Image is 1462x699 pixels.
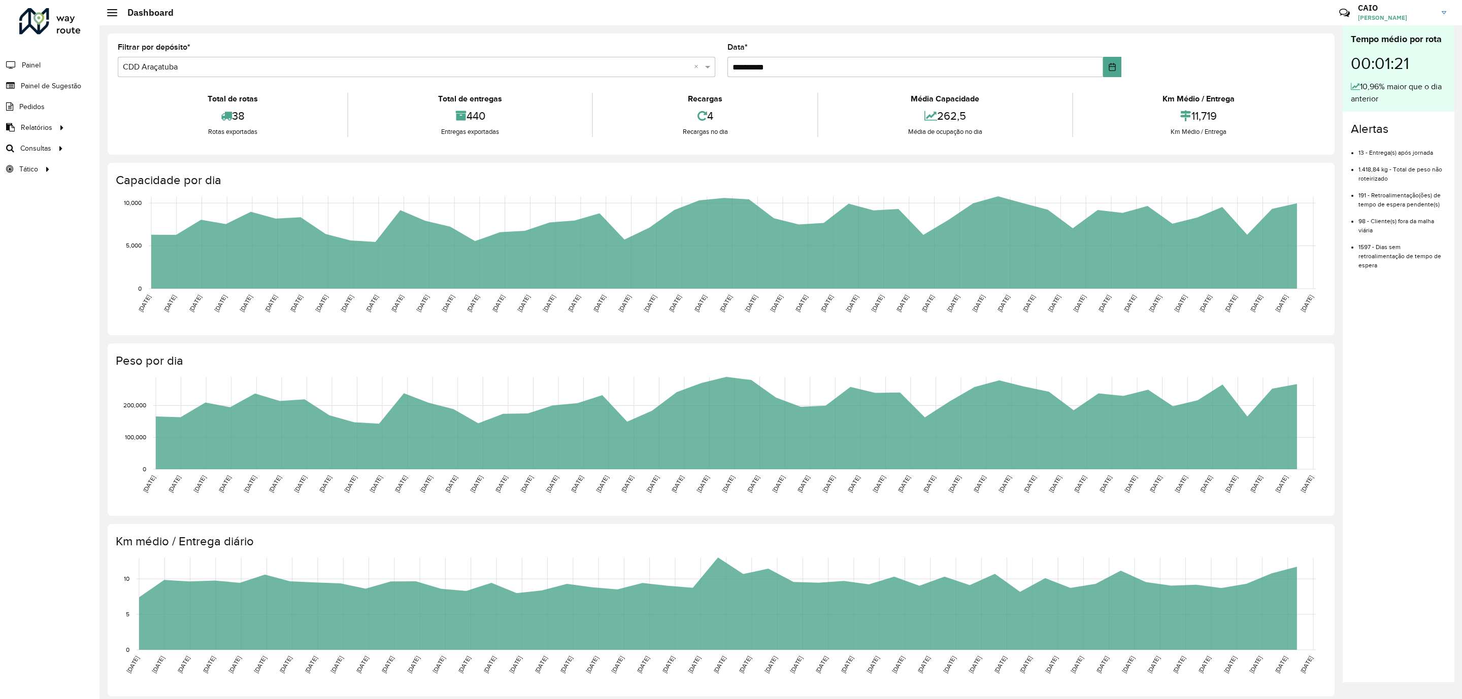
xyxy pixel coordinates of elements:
text: [DATE] [534,655,548,674]
button: Choose Date [1103,57,1121,77]
span: Relatórios [21,122,52,133]
text: [DATE] [1070,655,1084,674]
text: [DATE] [968,655,982,674]
text: [DATE] [996,294,1011,313]
text: [DATE] [895,294,910,313]
text: [DATE] [744,294,758,313]
text: [DATE] [167,474,182,494]
text: [DATE] [125,655,140,674]
text: [DATE] [162,294,177,313]
text: [DATE] [972,474,987,494]
text: 5,000 [126,242,142,249]
text: [DATE] [491,294,506,313]
text: [DATE] [519,474,534,494]
label: Filtrar por depósito [118,41,190,53]
text: [DATE] [364,294,379,313]
text: [DATE] [380,655,395,674]
text: [DATE] [482,655,497,674]
text: 5 [126,611,129,617]
text: [DATE] [457,655,472,674]
text: [DATE] [1072,294,1087,313]
text: [DATE] [1047,294,1061,313]
text: [DATE] [695,474,710,494]
text: [DATE] [494,474,509,494]
text: [DATE] [1299,655,1314,674]
span: Clear all [694,61,703,73]
text: [DATE] [1248,655,1263,674]
li: 1597 - Dias sem retroalimentação de tempo de espera [1358,235,1446,270]
text: [DATE] [253,655,268,674]
text: [DATE] [846,474,861,494]
div: Recargas no dia [595,127,815,137]
text: [DATE] [431,655,446,674]
text: [DATE] [643,294,657,313]
text: [DATE] [545,474,559,494]
text: [DATE] [942,655,957,674]
text: [DATE] [712,655,727,674]
text: [DATE] [329,655,344,674]
text: [DATE] [1223,655,1238,674]
text: [DATE] [1274,294,1289,313]
text: [DATE] [1249,294,1264,313]
text: [DATE] [444,474,458,494]
a: Contato Rápido [1334,2,1355,24]
text: [DATE] [441,294,455,313]
text: [DATE] [304,655,318,674]
text: [DATE] [415,294,430,313]
div: 38 [120,105,345,127]
text: [DATE] [1021,294,1036,313]
text: [DATE] [738,655,752,674]
text: [DATE] [796,474,811,494]
div: 440 [351,105,589,127]
text: 200,000 [123,402,146,409]
text: [DATE] [570,474,584,494]
text: [DATE] [516,294,531,313]
li: 13 - Entrega(s) após jornada [1358,141,1446,157]
div: Tempo médio por rota [1351,32,1446,46]
text: [DATE] [142,474,156,494]
text: [DATE] [559,655,574,674]
text: [DATE] [508,655,523,674]
text: [DATE] [318,474,333,494]
text: [DATE] [469,474,484,494]
div: Total de rotas [120,93,345,105]
text: [DATE] [263,294,278,313]
text: 0 [143,466,146,472]
text: [DATE] [610,655,625,674]
text: [DATE] [1224,474,1239,494]
text: [DATE] [151,655,165,674]
text: [DATE] [227,655,242,674]
text: [DATE] [920,294,935,313]
text: [DATE] [314,294,329,313]
text: [DATE] [278,655,293,674]
text: 10 [124,575,129,582]
div: Km Médio / Entrega [1076,93,1322,105]
text: [DATE] [718,294,733,313]
text: [DATE] [355,655,370,674]
text: [DATE] [192,474,207,494]
div: Rotas exportadas [120,127,345,137]
text: [DATE] [393,474,408,494]
text: [DATE] [916,655,931,674]
div: Média de ocupação no dia [821,127,1069,137]
text: [DATE] [1048,474,1062,494]
text: [DATE] [870,294,885,313]
text: [DATE] [746,474,760,494]
div: Recargas [595,93,815,105]
text: [DATE] [202,655,216,674]
text: [DATE] [1173,294,1188,313]
text: [DATE] [661,655,676,674]
div: 262,5 [821,105,1069,127]
text: [DATE] [567,294,581,313]
text: [DATE] [814,655,829,674]
text: [DATE] [1198,294,1213,313]
text: [DATE] [763,655,778,674]
text: [DATE] [369,474,383,494]
text: [DATE] [769,294,783,313]
text: [DATE] [1197,655,1212,674]
text: [DATE] [771,474,786,494]
text: [DATE] [645,474,660,494]
text: [DATE] [1123,474,1138,494]
text: 0 [138,285,142,292]
text: [DATE] [1022,474,1037,494]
